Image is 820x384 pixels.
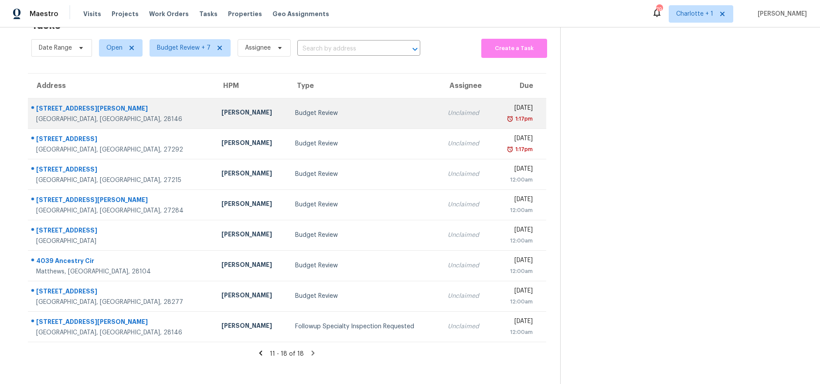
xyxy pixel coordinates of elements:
div: [PERSON_NAME] [221,108,282,119]
div: 12:00am [500,297,533,306]
span: Budget Review + 7 [157,44,211,52]
div: Followup Specialty Inspection Requested [295,322,434,331]
div: Budget Review [295,170,434,179]
div: [STREET_ADDRESS][PERSON_NAME] [36,317,208,328]
span: Charlotte + 1 [676,10,713,18]
div: Budget Review [295,292,434,300]
img: Overdue Alarm Icon [507,115,514,123]
span: [PERSON_NAME] [754,10,807,18]
div: 79 [656,5,662,14]
div: 12:00am [500,206,533,215]
div: [DATE] [500,195,533,206]
div: [PERSON_NAME] [221,169,282,180]
div: [DATE] [500,226,533,236]
th: HPM [214,74,289,98]
div: [STREET_ADDRESS] [36,165,208,176]
div: [PERSON_NAME] [221,291,282,302]
div: [STREET_ADDRESS][PERSON_NAME] [36,104,208,115]
div: [STREET_ADDRESS] [36,135,208,145]
span: Projects [112,10,139,18]
button: Open [409,43,421,55]
div: [DATE] [500,286,533,297]
span: 11 - 18 of 18 [270,351,304,357]
div: [PERSON_NAME] [221,321,282,332]
span: Maestro [30,10,58,18]
div: [STREET_ADDRESS] [36,226,208,237]
div: [GEOGRAPHIC_DATA], [GEOGRAPHIC_DATA], 28277 [36,298,208,307]
div: 12:00am [500,267,533,276]
div: [GEOGRAPHIC_DATA] [36,237,208,246]
span: Tasks [199,11,218,17]
span: Visits [83,10,101,18]
div: [GEOGRAPHIC_DATA], [GEOGRAPHIC_DATA], 27292 [36,145,208,154]
div: 12:00am [500,175,533,184]
div: 1:17pm [514,115,533,123]
div: 12:00am [500,328,533,337]
span: Date Range [39,44,72,52]
div: [PERSON_NAME] [221,138,282,149]
img: Overdue Alarm Icon [507,145,514,154]
span: Properties [228,10,262,18]
div: [PERSON_NAME] [221,260,282,271]
div: 4039 Ancestry Cir [36,256,208,267]
div: Budget Review [295,109,434,118]
div: [GEOGRAPHIC_DATA], [GEOGRAPHIC_DATA], 28146 [36,328,208,337]
div: [DATE] [500,317,533,328]
span: Open [106,44,122,52]
span: Geo Assignments [272,10,329,18]
div: [STREET_ADDRESS][PERSON_NAME] [36,195,208,206]
div: [DATE] [500,134,533,145]
div: Unclaimed [448,292,486,300]
div: Unclaimed [448,231,486,239]
div: Unclaimed [448,261,486,270]
th: Assignee [441,74,493,98]
div: [GEOGRAPHIC_DATA], [GEOGRAPHIC_DATA], 28146 [36,115,208,124]
h2: Tasks [31,21,61,30]
div: Matthews, [GEOGRAPHIC_DATA], 28104 [36,267,208,276]
div: Budget Review [295,231,434,239]
div: Unclaimed [448,109,486,118]
div: Budget Review [295,139,434,148]
div: [DATE] [500,256,533,267]
button: Create a Task [481,39,547,58]
th: Type [288,74,441,98]
div: Unclaimed [448,322,486,331]
div: [GEOGRAPHIC_DATA], [GEOGRAPHIC_DATA], 27215 [36,176,208,185]
div: [DATE] [500,165,533,175]
div: 12:00am [500,236,533,245]
div: Budget Review [295,261,434,270]
th: Address [28,74,214,98]
div: [DATE] [500,104,533,115]
div: Budget Review [295,200,434,209]
th: Due [493,74,546,98]
div: [GEOGRAPHIC_DATA], [GEOGRAPHIC_DATA], 27284 [36,206,208,215]
input: Search by address [297,42,396,56]
span: Work Orders [149,10,189,18]
div: 1:17pm [514,145,533,154]
div: [PERSON_NAME] [221,230,282,241]
div: Unclaimed [448,139,486,148]
div: [PERSON_NAME] [221,199,282,210]
span: Create a Task [486,44,542,54]
span: Assignee [245,44,271,52]
div: [STREET_ADDRESS] [36,287,208,298]
div: Unclaimed [448,170,486,179]
div: Unclaimed [448,200,486,209]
